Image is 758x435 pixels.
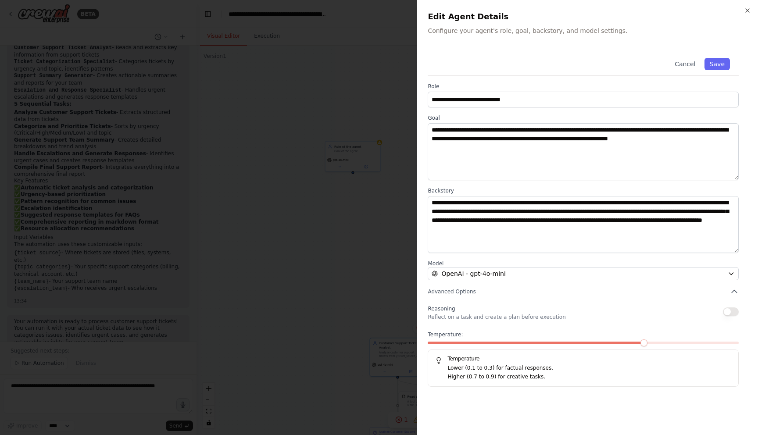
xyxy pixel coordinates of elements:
[669,58,701,70] button: Cancel
[428,83,739,90] label: Role
[447,373,731,382] p: Higher (0.7 to 0.9) for creative tasks.
[428,114,739,121] label: Goal
[428,260,739,267] label: Model
[428,187,739,194] label: Backstory
[428,26,747,35] p: Configure your agent's role, goal, backstory, and model settings.
[447,364,731,373] p: Lower (0.1 to 0.3) for factual responses.
[428,306,455,312] span: Reasoning
[435,355,731,362] h5: Temperature
[704,58,730,70] button: Save
[428,288,476,295] span: Advanced Options
[428,287,739,296] button: Advanced Options
[428,267,739,280] button: OpenAI - gpt-4o-mini
[428,314,565,321] p: Reflect on a task and create a plan before execution
[428,11,747,23] h2: Edit Agent Details
[441,269,505,278] span: OpenAI - gpt-4o-mini
[428,331,463,338] span: Temperature:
